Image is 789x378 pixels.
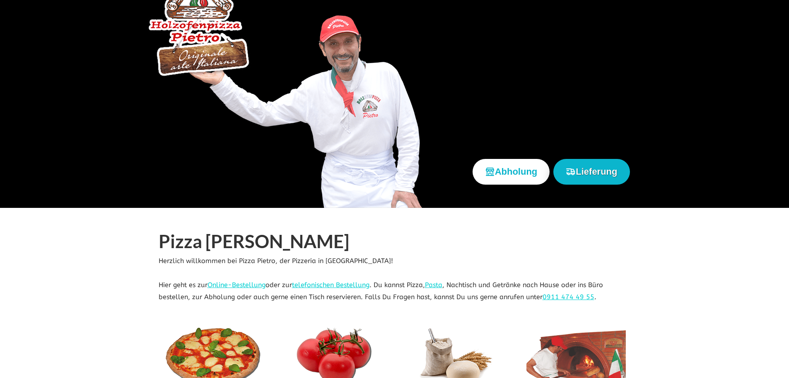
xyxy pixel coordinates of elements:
a: Pasta [425,281,442,289]
h1: Pizza [PERSON_NAME] [159,231,631,255]
button: Abholung [473,159,550,184]
a: telefonischen Bestellung [292,281,369,289]
a: 0911 474 49 55 [543,293,594,301]
div: Herzlich willkommen bei Pizza Pietro, der Pizzeria in [GEOGRAPHIC_DATA]! Hier geht es zur oder zu... [152,231,637,303]
button: Lieferung [553,159,630,184]
a: Online-Bestellung [208,281,265,289]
